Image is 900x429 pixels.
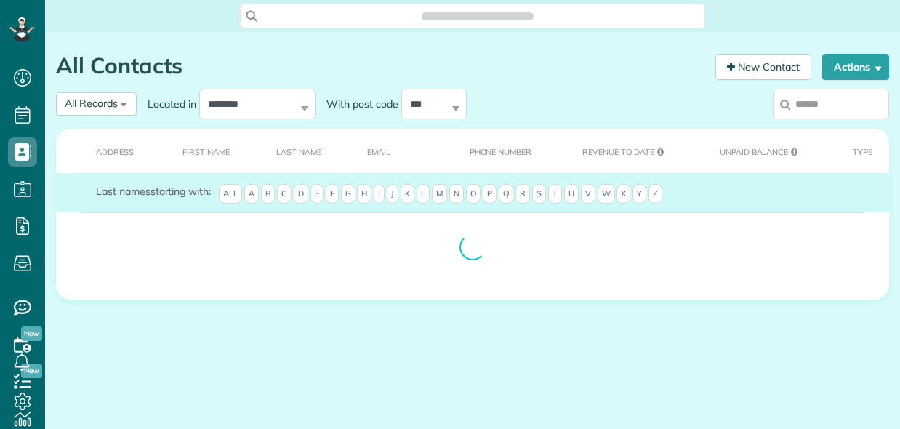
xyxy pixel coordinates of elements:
[822,54,889,80] button: Actions
[21,326,42,341] span: New
[345,129,447,173] th: Email
[244,184,259,204] span: A
[277,184,292,204] span: C
[548,184,562,204] span: T
[261,184,275,204] span: B
[401,184,414,204] span: K
[56,129,160,173] th: Address
[483,184,497,204] span: P
[310,184,324,204] span: E
[65,97,118,110] span: All Records
[657,148,664,156] i: Changes made to your appointment data may take up to 24 hours to be reflected in customer unpaid ...
[254,129,345,173] th: Last Name
[160,129,254,173] th: First Name
[532,184,546,204] span: S
[436,9,518,23] span: Search ZenMaid…
[219,184,242,204] span: All
[56,54,704,78] h1: All Contacts
[632,184,646,204] span: Y
[830,129,889,173] th: Type
[357,184,371,204] span: H
[515,184,530,204] span: R
[598,184,615,204] span: W
[560,129,697,173] th: Revenue to Date
[499,184,513,204] span: Q
[417,184,430,204] span: L
[432,184,447,204] span: M
[715,54,811,80] a: New Contact
[137,97,199,111] label: Located in
[341,184,355,204] span: G
[581,184,595,204] span: V
[697,129,831,173] th: Unpaid Balance
[466,184,481,204] span: O
[447,129,561,173] th: Phone number
[449,184,464,204] span: N
[564,184,579,204] span: U
[791,148,797,156] i: Changes made to your appointment data may take up to 24 hours to be reflected in customer unpaid ...
[294,184,308,204] span: D
[374,184,385,204] span: I
[326,184,339,204] span: F
[96,185,150,198] span: Last names
[316,97,401,111] label: With post code
[648,184,662,204] span: Z
[387,184,398,204] span: J
[616,184,630,204] span: X
[96,184,211,199] label: starting with:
